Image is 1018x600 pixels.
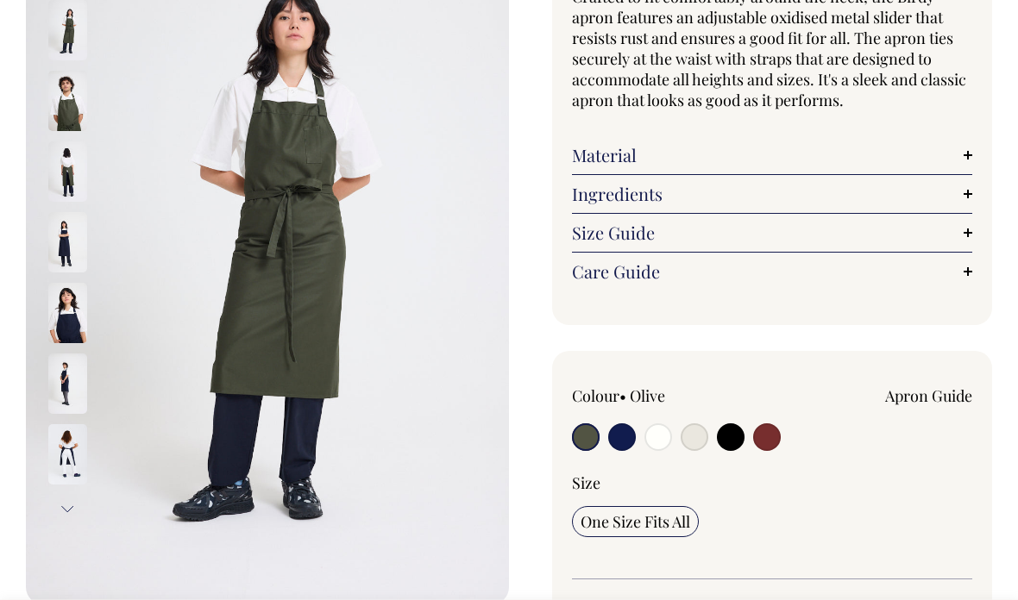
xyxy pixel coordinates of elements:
[572,385,732,406] div: Colour
[48,141,87,202] img: olive
[48,71,87,131] img: olive
[581,511,690,532] span: One Size Fits All
[572,506,699,537] input: One Size Fits All
[48,424,87,484] img: dark-navy
[572,261,972,282] a: Care Guide
[572,222,972,243] a: Size Guide
[885,385,972,406] a: Apron Guide
[48,353,87,414] img: dark-navy
[572,472,972,493] div: Size
[48,283,87,343] img: dark-navy
[572,145,972,166] a: Material
[619,385,626,406] span: •
[572,184,972,204] a: Ingredients
[48,212,87,272] img: dark-navy
[54,490,80,528] button: Next
[630,385,665,406] label: Olive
